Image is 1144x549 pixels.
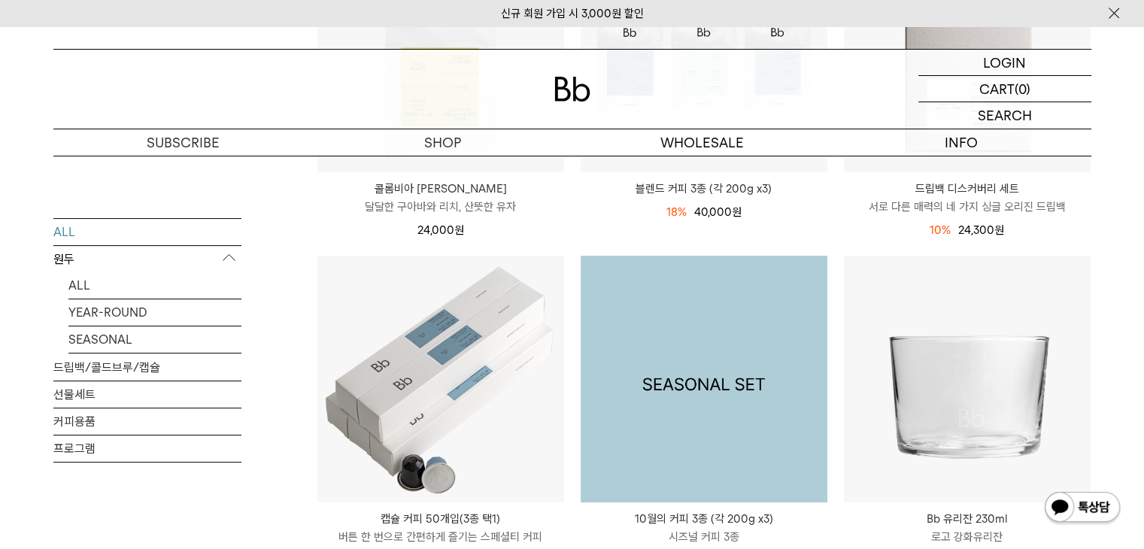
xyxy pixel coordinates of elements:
p: WHOLESALE [572,129,832,156]
a: 커피용품 [53,408,241,435]
p: 드립백 디스커버리 세트 [844,180,1091,198]
p: 로고 강화유리잔 [844,528,1091,546]
p: CART [979,76,1015,102]
span: 원 [732,205,742,219]
span: 24,000 [417,223,464,237]
a: 신규 회원 가입 시 3,000원 할인 [501,7,644,20]
img: 1000000743_add2_064.png [581,256,827,502]
a: 블렌드 커피 3종 (각 200g x3) [581,180,827,198]
p: Bb 유리잔 230ml [844,510,1091,528]
span: 24,300 [958,223,1004,237]
a: 10월의 커피 3종 (각 200g x3) 시즈널 커피 3종 [581,510,827,546]
a: ALL [53,219,241,245]
p: 캡슐 커피 50개입(3종 택1) [317,510,564,528]
a: 선물세트 [53,381,241,408]
a: 프로그램 [53,435,241,462]
p: 버튼 한 번으로 간편하게 즐기는 스페셜티 커피 [317,528,564,546]
span: 원 [454,223,464,237]
a: 콜롬비아 [PERSON_NAME] 달달한 구아바와 리치, 산뜻한 유자 [317,180,564,216]
img: Bb 유리잔 230ml [844,256,1091,502]
p: 달달한 구아바와 리치, 산뜻한 유자 [317,198,564,216]
a: SUBSCRIBE [53,129,313,156]
a: CART (0) [918,76,1091,102]
a: SHOP [313,129,572,156]
a: ALL [68,272,241,299]
a: Bb 유리잔 230ml 로고 강화유리잔 [844,510,1091,546]
a: 드립백/콜드브루/캡슐 [53,354,241,381]
p: 콜롬비아 [PERSON_NAME] [317,180,564,198]
img: 로고 [554,77,590,102]
img: 캡슐 커피 50개입(3종 택1) [317,256,564,502]
a: 캡슐 커피 50개입(3종 택1) 버튼 한 번으로 간편하게 즐기는 스페셜티 커피 [317,510,564,546]
a: 10월의 커피 3종 (각 200g x3) [581,256,827,502]
p: SEARCH [978,102,1032,129]
p: 시즈널 커피 3종 [581,528,827,546]
p: 10월의 커피 3종 (각 200g x3) [581,510,827,528]
a: LOGIN [918,50,1091,76]
p: 원두 [53,246,241,273]
a: YEAR-ROUND [68,299,241,326]
p: 서로 다른 매력의 네 가지 싱글 오리진 드립백 [844,198,1091,216]
p: (0) [1015,76,1030,102]
a: 드립백 디스커버리 세트 서로 다른 매력의 네 가지 싱글 오리진 드립백 [844,180,1091,216]
img: 카카오톡 채널 1:1 채팅 버튼 [1043,490,1121,526]
span: 40,000 [694,205,742,219]
p: INFO [832,129,1091,156]
p: LOGIN [983,50,1026,75]
div: 10% [930,221,951,239]
div: 18% [666,203,687,221]
span: 원 [994,223,1004,237]
a: SEASONAL [68,326,241,353]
